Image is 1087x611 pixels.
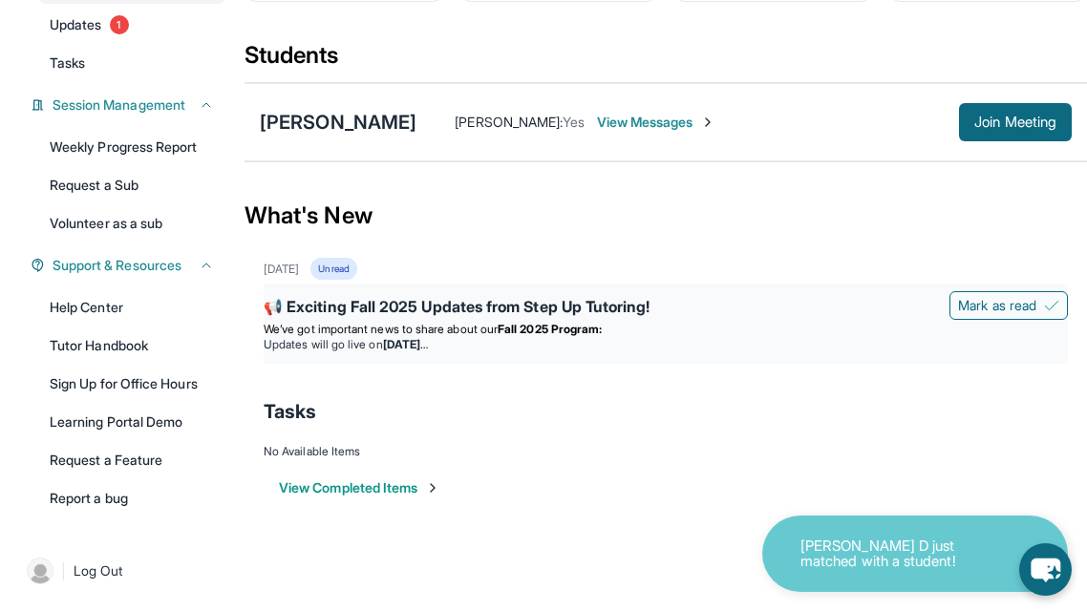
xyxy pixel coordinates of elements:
[383,337,428,351] strong: [DATE]
[38,405,225,439] a: Learning Portal Demo
[310,258,356,280] div: Unread
[45,256,214,275] button: Support & Resources
[74,561,123,580] span: Log Out
[38,481,225,516] a: Report a bug
[264,337,1068,352] li: Updates will go live on
[264,322,498,336] span: We’ve got important news to share about our
[949,291,1068,320] button: Mark as read
[245,40,1087,82] div: Students
[563,114,585,130] span: Yes
[1019,543,1072,596] button: chat-button
[597,113,716,132] span: View Messages
[958,296,1036,315] span: Mark as read
[38,443,225,477] a: Request a Feature
[53,95,185,115] span: Session Management
[264,295,1068,322] div: 📢 Exciting Fall 2025 Updates from Step Up Tutoring!
[110,15,129,34] span: 1
[53,256,181,275] span: Support & Resources
[38,46,225,80] a: Tasks
[38,130,225,164] a: Weekly Progress Report
[260,109,416,136] div: [PERSON_NAME]
[279,478,440,497] button: View Completed Items
[700,115,715,130] img: Chevron-Right
[498,322,602,336] strong: Fall 2025 Program:
[959,103,1072,141] button: Join Meeting
[455,114,563,130] span: [PERSON_NAME] :
[264,262,299,277] div: [DATE]
[50,15,102,34] span: Updates
[245,174,1087,258] div: What's New
[27,558,53,584] img: user-img
[38,367,225,401] a: Sign Up for Office Hours
[264,444,1068,459] div: No Available Items
[974,116,1056,128] span: Join Meeting
[61,559,66,582] span: |
[50,53,85,73] span: Tasks
[1044,298,1059,313] img: Mark as read
[19,550,225,592] a: |Log Out
[38,8,225,42] a: Updates1
[45,95,214,115] button: Session Management
[38,290,225,325] a: Help Center
[800,538,991,570] p: [PERSON_NAME] D just matched with a student!
[38,328,225,363] a: Tutor Handbook
[264,398,316,425] span: Tasks
[38,168,225,202] a: Request a Sub
[38,206,225,241] a: Volunteer as a sub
